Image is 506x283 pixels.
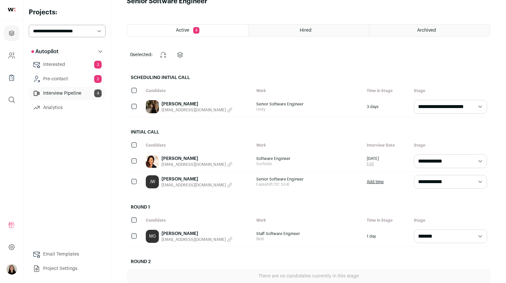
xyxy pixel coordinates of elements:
[161,230,232,237] a: [PERSON_NAME]
[253,139,363,151] div: Work
[29,248,106,261] a: Email Templates
[367,161,379,166] a: Edit
[253,214,363,226] div: Work
[146,175,159,188] a: JW
[4,48,19,63] a: Company and ATS Settings
[363,139,411,151] div: Interview Date
[367,179,384,184] a: Add time
[29,72,106,86] a: Pre-contact2
[363,97,411,117] div: 3 days
[161,176,232,182] a: [PERSON_NAME]
[143,139,253,151] div: Candidate
[193,27,199,34] span: 4
[256,156,360,161] span: Software Engineer
[367,156,379,161] span: [DATE]
[94,89,102,97] span: 4
[127,125,490,139] h2: Initial Call
[161,182,226,188] span: [EMAIL_ADDRESS][DOMAIN_NAME]
[127,255,490,269] h2: Round 2
[127,71,490,85] h2: Scheduling Initial Call
[363,214,411,226] div: Time in Stage
[161,107,232,113] button: [EMAIL_ADDRESS][DOMAIN_NAME]
[29,8,106,17] h2: Projects:
[146,230,159,243] a: MG
[4,70,19,86] a: Company Lists
[29,101,106,114] a: Analytics
[256,177,360,182] span: Senior Software Engineer
[29,87,106,100] a: Interview Pipeline4
[253,85,363,97] div: Work
[256,236,360,242] span: Binti
[161,237,226,242] span: [EMAIL_ADDRESS][DOMAIN_NAME]
[176,28,189,33] span: Active
[4,25,19,41] a: Projects
[8,8,15,11] img: wellfound-shorthand-0d5821cbd27db2630d0214b213865d53afaa358527fdda9d0ea32b1df1b89c2c.svg
[161,182,232,188] button: [EMAIL_ADDRESS][DOMAIN_NAME]
[411,214,490,226] div: Stage
[143,85,253,97] div: Candidate
[411,85,490,97] div: Stage
[94,75,102,83] span: 2
[94,61,102,69] span: 3
[155,47,171,63] button: Change stage
[363,85,411,97] div: Time in Stage
[161,107,226,113] span: [EMAIL_ADDRESS][DOMAIN_NAME]
[256,161,360,166] span: Surfside
[369,24,490,36] a: Archived
[146,100,159,113] img: 7bdb6ac09868e060456297f94f7cac2bbd35e0f1ed4bdd45bde38ff6d0eeebbb.jpg
[256,231,360,236] span: Staff Software Engineer
[130,52,153,58] span: selected:
[417,28,436,33] span: Archived
[127,200,490,214] h2: Round 1
[161,155,232,162] a: [PERSON_NAME]
[161,101,232,107] a: [PERSON_NAME]
[31,48,59,55] p: Autopilot
[146,155,159,168] img: 3bb2231863ae9de08472ef2ef4a2dac1ee0586f33c63fc4f457dc7e7d531b287.jpg
[161,237,232,242] button: [EMAIL_ADDRESS][DOMAIN_NAME]
[29,45,106,58] button: Autopilot
[143,214,253,226] div: Candidate
[411,139,490,151] div: Stage
[248,24,369,36] a: Hired
[7,264,17,275] img: 14337076-medium_jpg
[300,28,312,33] span: Hired
[256,182,360,187] span: Fazeshift (YC S24)
[130,53,133,57] span: 0
[7,264,17,275] button: Open dropdown
[161,162,232,167] button: [EMAIL_ADDRESS][DOMAIN_NAME]
[256,107,360,112] span: Unity
[363,226,411,246] div: 1 day
[161,162,226,167] span: [EMAIL_ADDRESS][DOMAIN_NAME]
[29,58,106,71] a: Interested3
[29,262,106,275] a: Project Settings
[256,102,360,107] span: Senior Software Engineer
